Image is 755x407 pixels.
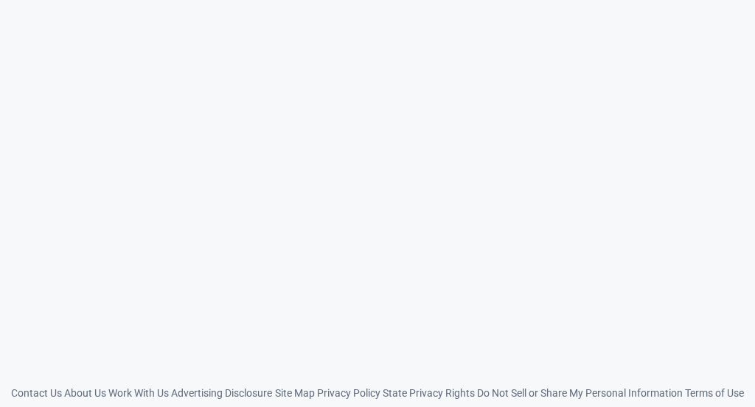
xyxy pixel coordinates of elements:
a: Terms of Use [685,387,744,399]
a: Advertising Disclosure [171,387,272,399]
a: State Privacy Rights [383,387,475,399]
a: About Us [64,387,106,399]
a: Contact Us [11,387,62,399]
a: Do Not Sell or Share My Personal Information [477,387,683,399]
a: Work With Us [108,387,169,399]
a: Privacy Policy [317,387,380,399]
a: Site Map [275,387,315,399]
